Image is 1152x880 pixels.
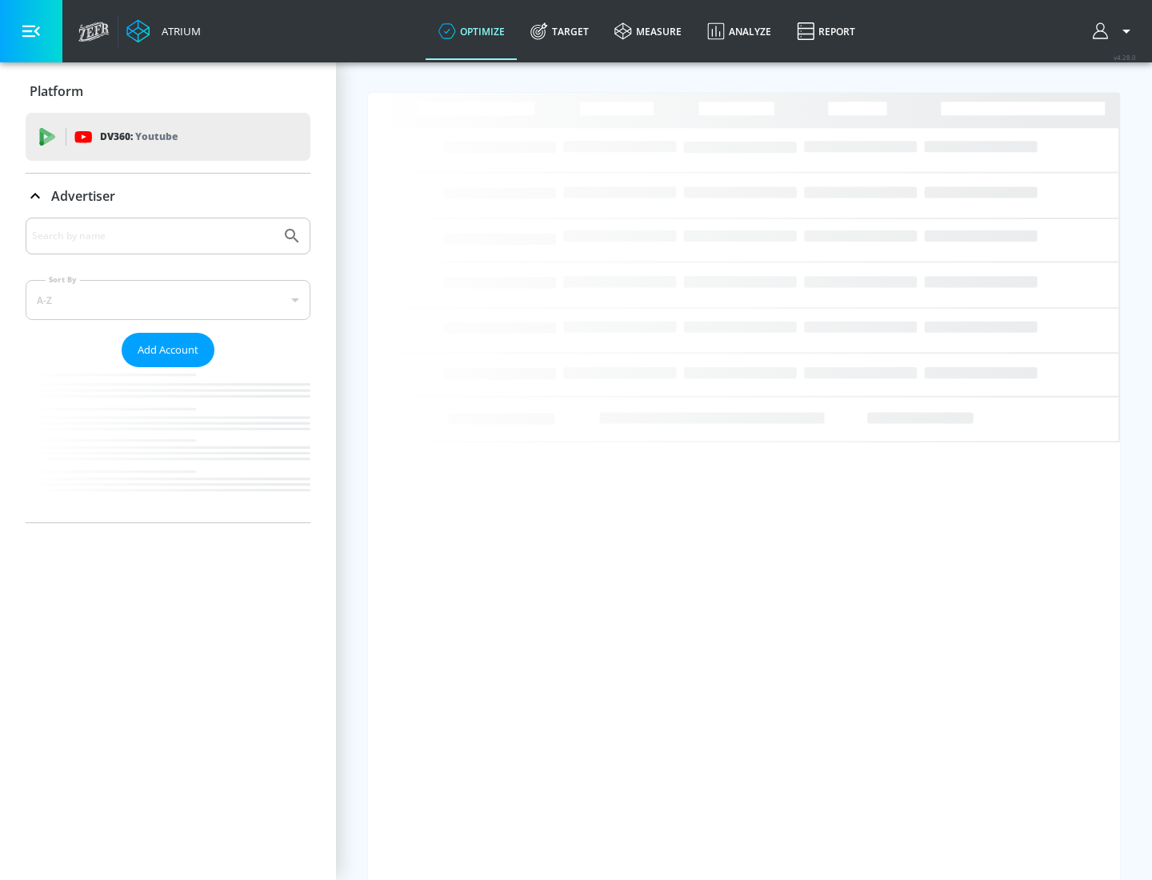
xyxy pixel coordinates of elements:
div: Atrium [155,24,201,38]
a: Analyze [694,2,784,60]
p: Youtube [135,128,178,145]
p: Advertiser [51,187,115,205]
a: Report [784,2,868,60]
div: DV360: Youtube [26,113,310,161]
div: Advertiser [26,218,310,522]
nav: list of Advertiser [26,367,310,522]
p: DV360: [100,128,178,146]
div: A-Z [26,280,310,320]
a: optimize [426,2,518,60]
span: v 4.28.0 [1114,53,1136,62]
a: Atrium [126,19,201,43]
a: measure [602,2,694,60]
button: Add Account [122,333,214,367]
span: Add Account [138,341,198,359]
a: Target [518,2,602,60]
div: Advertiser [26,174,310,218]
p: Platform [30,82,83,100]
input: Search by name [32,226,274,246]
label: Sort By [46,274,80,285]
div: Platform [26,69,310,114]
